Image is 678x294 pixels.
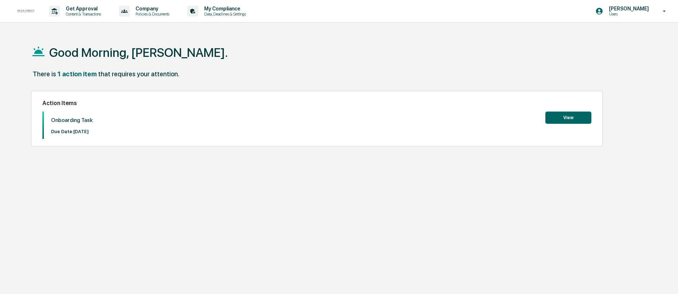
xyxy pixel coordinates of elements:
[58,70,97,78] div: 1 action item
[198,6,249,12] p: My Compliance
[603,6,652,12] p: [PERSON_NAME]
[603,12,652,17] p: Users
[49,45,228,60] h1: Good Morning, [PERSON_NAME].
[130,12,173,17] p: Policies & Documents
[33,70,56,78] div: There is
[42,100,592,107] h2: Action Items
[545,114,591,121] a: View
[545,112,591,124] button: View
[51,117,93,123] p: Onboarding Task
[60,6,105,12] p: Get Approval
[198,12,249,17] p: Data, Deadlines & Settings
[51,129,93,134] p: Due Date: [DATE]
[130,6,173,12] p: Company
[60,12,105,17] p: Content & Transactions
[17,10,35,13] img: logo
[98,70,179,78] div: that requires your attention.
